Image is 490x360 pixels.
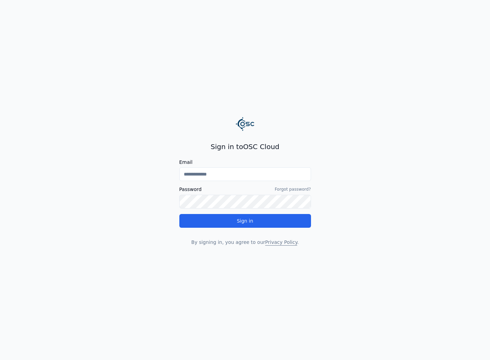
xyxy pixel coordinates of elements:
[179,187,202,192] label: Password
[179,239,311,246] p: By signing in, you agree to our .
[236,114,255,134] img: Logo
[275,187,311,192] a: Forgot password?
[179,142,311,151] h2: Sign in to OSC Cloud
[179,160,311,165] label: Email
[179,214,311,228] button: Sign in
[265,239,297,245] a: Privacy Policy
